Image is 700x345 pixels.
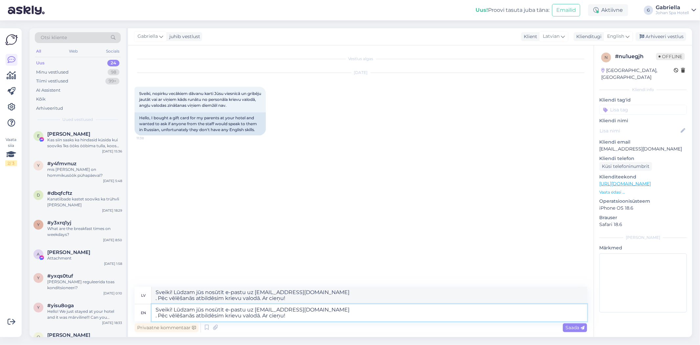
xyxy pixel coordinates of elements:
[37,222,40,227] span: y
[135,323,199,332] div: Privaatne kommentaar
[599,235,687,241] div: [PERSON_NAME]
[37,305,40,310] span: y
[36,78,68,84] div: Tiimi vestlused
[656,53,685,60] span: Offline
[636,32,686,41] div: Arhiveeri vestlus
[47,167,122,178] div: mis [PERSON_NAME] on hommikusöök pühapäeval?
[599,87,687,93] div: Kliendi info
[103,178,122,183] div: [DATE] 5:48
[102,149,122,154] div: [DATE] 15:36
[37,163,40,168] span: y
[476,6,549,14] div: Proovi tasuta juba täna:
[103,291,122,296] div: [DATE] 0:10
[47,196,122,208] div: Kanatiibade kastet sooviks ka trühvli [PERSON_NAME]
[167,33,200,40] div: juhib vestlust
[37,334,40,339] span: O
[599,244,687,251] p: Märkmed
[599,105,687,115] input: Lisa tag
[36,69,69,76] div: Minu vestlused
[137,136,161,141] span: 11:38
[552,4,580,16] button: Emailid
[105,78,119,84] div: 99+
[47,190,72,196] span: #dbqfcftz
[600,127,679,134] input: Lisa nimi
[543,33,560,40] span: Latvian
[599,181,651,187] a: [URL][DOMAIN_NAME]
[47,161,76,167] span: #y4fmvnuz
[41,34,67,41] span: Otsi kliente
[47,273,73,279] span: #yxqs0tuf
[138,33,158,40] span: Gabriella
[656,5,689,10] div: Gabriella
[141,290,146,301] div: lv
[68,47,79,56] div: Web
[656,10,689,15] div: Johan Spa Hotell
[35,47,42,56] div: All
[37,133,40,138] span: E
[103,238,122,242] div: [DATE] 8:50
[47,220,71,226] span: #y3xrq1yj
[588,4,628,16] div: Aktiivne
[599,162,652,171] div: Küsi telefoninumbrit
[135,56,587,62] div: Vestlus algas
[521,33,537,40] div: Klient
[102,208,122,213] div: [DATE] 18:29
[47,309,122,320] div: Hello! We just stayed at your hotel and it was mãrviline!!! Can you possibly tell me what kind of...
[599,117,687,124] p: Kliendi nimi
[47,226,122,238] div: What are the breakfast times on weekdays?
[63,117,93,123] span: Uued vestlused
[47,249,90,255] span: Andrus Rako
[599,146,687,152] p: [EMAIL_ADDRESS][DOMAIN_NAME]
[37,252,40,257] span: A
[135,112,266,135] div: Hello, I bought a gift card for my parents at your hotel and wanted to ask if anyone from the sta...
[47,131,90,137] span: Elis Tunder
[644,6,653,15] div: G
[47,279,122,291] div: [PERSON_NAME] reguleerida toas konditsioneeri?
[139,91,262,108] span: Sveiki, nopirku vecākiem dāvanu karti Jūsu viesnīcā un gribēju jautāt vai ar viņiem kāds runātu n...
[36,105,63,112] div: Arhiveeritud
[36,87,60,94] div: AI Assistent
[47,255,122,261] div: Attachment
[599,214,687,221] p: Brauser
[599,155,687,162] p: Kliendi telefon
[601,67,674,81] div: [GEOGRAPHIC_DATA], [GEOGRAPHIC_DATA]
[37,275,40,280] span: y
[104,261,122,266] div: [DATE] 1:58
[656,5,696,15] a: GabriellaJohan Spa Hotell
[605,55,608,60] span: n
[476,7,488,13] b: Uus!
[565,325,584,331] span: Saada
[105,47,121,56] div: Socials
[37,193,40,197] span: d
[141,307,146,318] div: en
[102,320,122,325] div: [DATE] 18:33
[36,60,45,66] div: Uus
[599,139,687,146] p: Kliendi email
[5,34,18,46] img: Askly Logo
[599,198,687,205] p: Operatsioonisüsteem
[607,33,624,40] span: English
[36,96,46,103] div: Kõik
[152,287,587,304] textarea: Sveiki! Lūdzam jūs nosūtīt e-pastu uz [EMAIL_ADDRESS][DOMAIN_NAME] . Pēc vēlēšanās atbildēsim kri...
[5,137,17,166] div: Vaata siia
[599,173,687,180] p: Klienditeekond
[47,303,74,309] span: #yisu8oga
[108,69,119,76] div: 98
[615,53,656,60] div: # nu1uegjh
[5,160,17,166] div: 2 / 3
[47,332,90,338] span: Oliver Ritsoson
[599,97,687,103] p: Kliendi tag'id
[599,189,687,195] p: Vaata edasi ...
[47,137,122,149] div: Kas siin saaks ka hindasid küsida kui sooviks 1ks ööks ööbima tulla, koos hommikusöögiga? :)
[599,205,687,212] p: iPhone OS 18.6
[599,221,687,228] p: Safari 18.6
[152,304,587,321] textarea: Sveiki! Lūdzam jūs nosūtīt e-pastu uz [EMAIL_ADDRESS][DOMAIN_NAME] . Pēc vēlēšanās atbildēsim kri...
[135,70,587,76] div: [DATE]
[574,33,602,40] div: Klienditugi
[107,60,119,66] div: 24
